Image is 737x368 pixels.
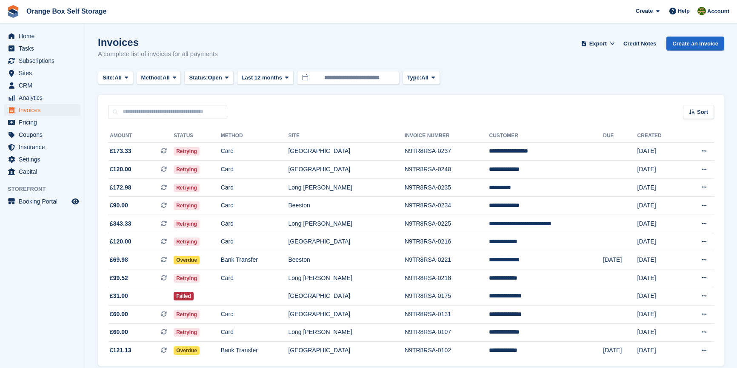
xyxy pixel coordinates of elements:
span: Status: [189,74,208,82]
img: SARAH T [697,7,706,15]
span: Retrying [174,147,200,156]
span: Storefront [8,185,85,193]
td: [DATE] [637,197,682,215]
span: Retrying [174,328,200,337]
a: menu [4,92,80,104]
span: Retrying [174,274,200,283]
span: Site: [103,74,114,82]
span: Home [19,30,70,42]
td: Card [221,215,289,233]
td: N9TR8RSA-0235 [405,178,489,197]
span: £121.13 [110,346,131,355]
a: menu [4,104,80,116]
button: Last 12 months [237,71,294,85]
td: [GEOGRAPHIC_DATA] [288,306,405,324]
button: Method: All [137,71,181,85]
td: [DATE] [637,161,682,179]
th: Invoice Number [405,129,489,143]
td: Long [PERSON_NAME] [288,323,405,342]
td: Card [221,142,289,161]
td: [DATE] [637,306,682,324]
span: Type: [407,74,422,82]
button: Site: All [98,71,133,85]
span: Coupons [19,129,70,141]
p: A complete list of invoices for all payments [98,49,218,59]
span: CRM [19,79,70,91]
td: N9TR8RSA-0131 [405,306,489,324]
span: Open [208,74,222,82]
span: Settings [19,153,70,165]
span: Failed [174,292,194,300]
td: [DATE] [637,215,682,233]
td: Card [221,233,289,251]
td: [DATE] [637,323,682,342]
td: N9TR8RSA-0237 [405,142,489,161]
a: menu [4,116,80,128]
td: Card [221,323,289,342]
td: N9TR8RSA-0221 [405,251,489,269]
td: [DATE] [637,178,682,197]
td: N9TR8RSA-0175 [405,287,489,306]
td: N9TR8RSA-0240 [405,161,489,179]
td: [DATE] [637,233,682,251]
td: Long [PERSON_NAME] [288,269,405,287]
span: Last 12 months [242,74,282,82]
a: Credit Notes [620,37,660,51]
span: £172.98 [110,183,131,192]
td: Card [221,269,289,287]
span: Overdue [174,346,200,355]
td: Card [221,178,289,197]
td: Card [221,197,289,215]
a: menu [4,42,80,54]
th: Status [174,129,221,143]
span: Sort [697,108,708,116]
span: £99.52 [110,274,128,283]
td: N9TR8RSA-0234 [405,197,489,215]
td: N9TR8RSA-0107 [405,323,489,342]
td: Card [221,306,289,324]
td: N9TR8RSA-0216 [405,233,489,251]
span: Help [678,7,690,15]
button: Status: Open [184,71,233,85]
a: menu [4,141,80,153]
span: Capital [19,166,70,178]
span: Tasks [19,42,70,54]
span: Sites [19,67,70,79]
td: Bank Transfer [221,251,289,269]
th: Due [603,129,637,143]
span: Create [636,7,653,15]
td: [GEOGRAPHIC_DATA] [288,161,405,179]
a: menu [4,153,80,165]
span: Export [589,40,607,48]
a: menu [4,195,80,207]
span: £120.00 [110,237,131,246]
th: Created [637,129,682,143]
td: [GEOGRAPHIC_DATA] [288,233,405,251]
span: Retrying [174,201,200,210]
td: [DATE] [637,287,682,306]
td: [GEOGRAPHIC_DATA] [288,142,405,161]
span: Retrying [174,184,200,192]
button: Export [579,37,617,51]
td: N9TR8RSA-0225 [405,215,489,233]
span: £31.00 [110,292,128,300]
td: Beeston [288,251,405,269]
th: Amount [108,129,174,143]
th: Method [221,129,289,143]
span: Overdue [174,256,200,264]
td: Beeston [288,197,405,215]
span: £120.00 [110,165,131,174]
td: N9TR8RSA-0218 [405,269,489,287]
span: All [163,74,170,82]
a: Preview store [70,196,80,207]
span: £60.00 [110,328,128,337]
th: Customer [489,129,603,143]
td: Long [PERSON_NAME] [288,215,405,233]
span: Invoices [19,104,70,116]
span: Retrying [174,220,200,228]
td: Card [221,161,289,179]
span: Subscriptions [19,55,70,67]
span: Account [707,7,729,16]
span: Insurance [19,141,70,153]
a: menu [4,129,80,141]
